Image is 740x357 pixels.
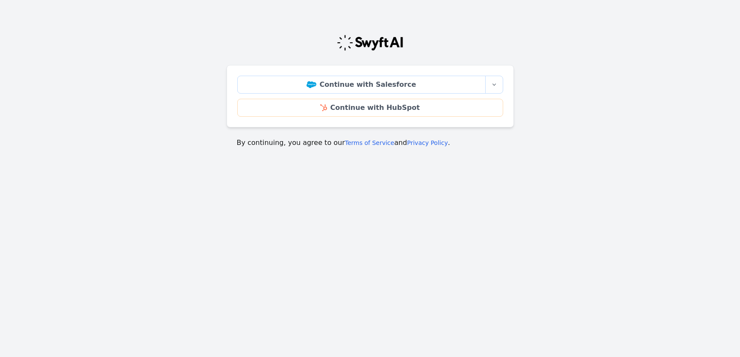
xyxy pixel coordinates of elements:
a: Privacy Policy [407,139,448,146]
a: Terms of Service [345,139,394,146]
img: HubSpot [320,104,327,111]
p: By continuing, you agree to our and . [237,138,504,148]
img: Swyft Logo [336,34,404,51]
a: Continue with Salesforce [237,76,486,94]
img: Salesforce [307,81,316,88]
a: Continue with HubSpot [237,99,503,117]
